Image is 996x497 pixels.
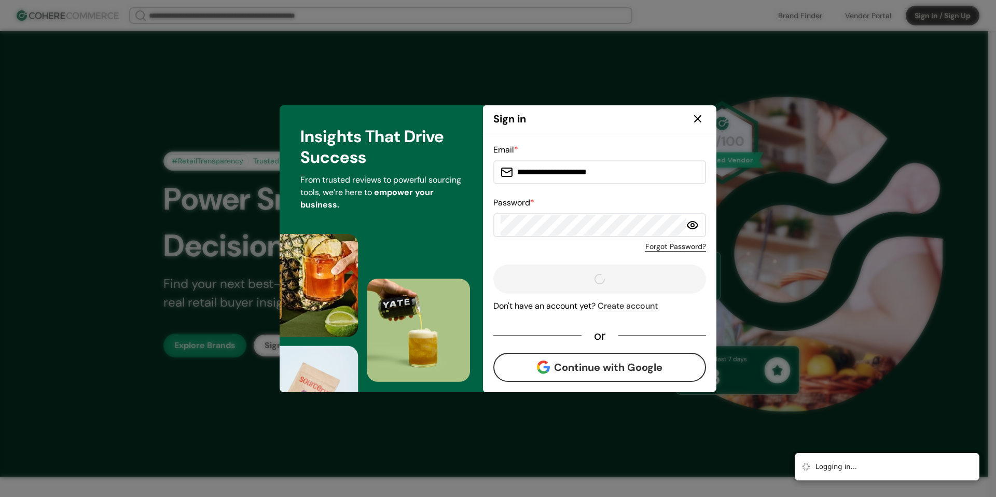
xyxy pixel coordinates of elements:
h2: Sign in [493,111,526,127]
label: Password [493,197,534,208]
div: Create account [598,300,658,312]
label: Email [493,144,518,155]
p: From trusted reviews to powerful sourcing tools, we’re here to [300,174,462,211]
div: Don't have an account yet? [493,300,706,312]
button: Continue with Google [493,353,706,382]
span: empower your business. [300,187,434,210]
div: or [582,331,618,340]
a: Forgot Password? [645,241,706,252]
h3: Insights That Drive Success [300,126,462,168]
